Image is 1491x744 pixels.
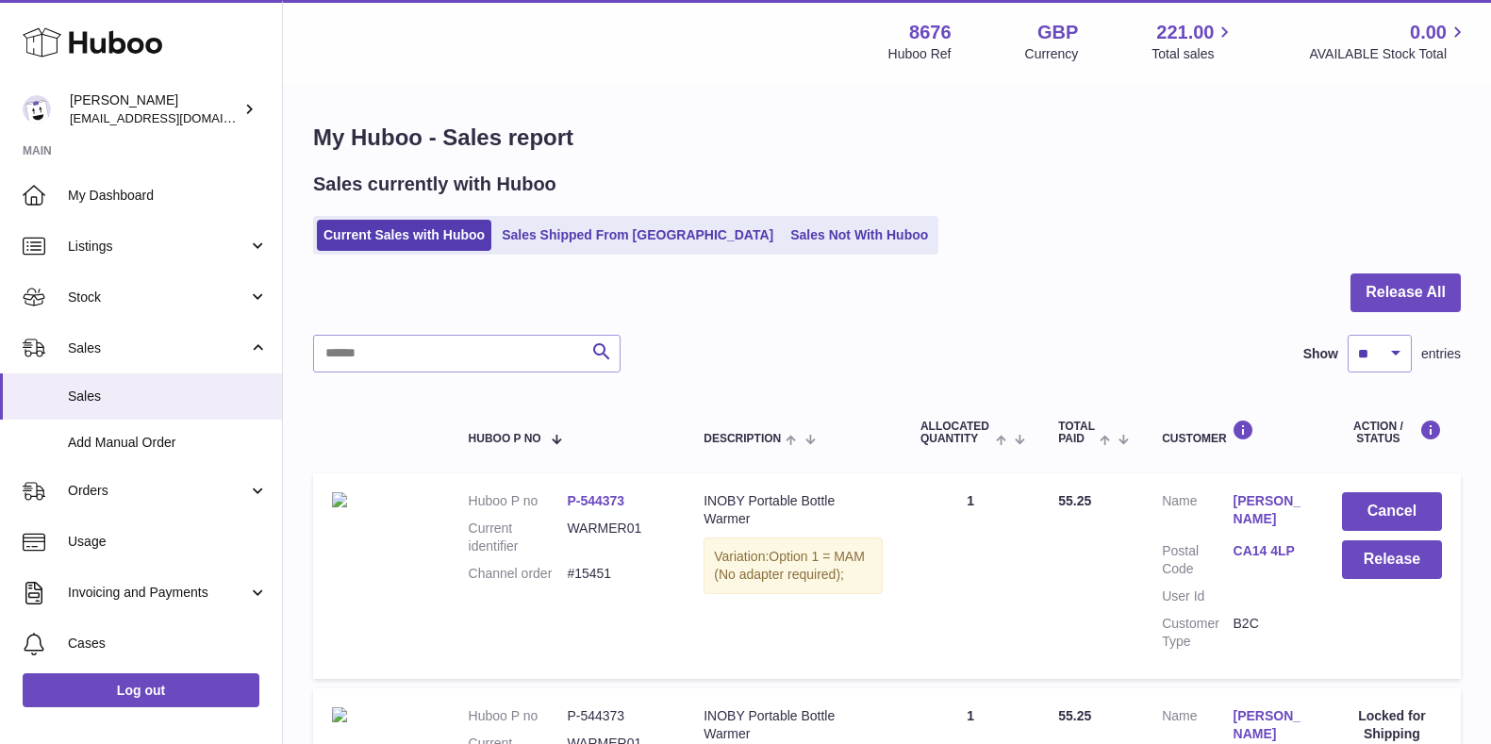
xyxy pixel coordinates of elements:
[469,492,568,510] dt: Huboo P no
[68,533,268,551] span: Usage
[1342,540,1442,579] button: Release
[1058,421,1095,445] span: Total paid
[1342,420,1442,445] div: Action / Status
[1234,615,1304,651] dd: B2C
[23,95,51,124] img: hello@inoby.co.uk
[68,584,248,602] span: Invoicing and Payments
[704,433,781,445] span: Description
[1151,20,1235,63] a: 221.00 Total sales
[567,707,666,725] dd: P-544373
[784,220,935,251] a: Sales Not With Huboo
[1309,20,1468,63] a: 0.00 AVAILABLE Stock Total
[23,673,259,707] a: Log out
[495,220,780,251] a: Sales Shipped From [GEOGRAPHIC_DATA]
[1234,707,1304,743] a: [PERSON_NAME]
[68,289,248,306] span: Stock
[888,45,952,63] div: Huboo Ref
[68,434,268,452] span: Add Manual Order
[469,565,568,583] dt: Channel order
[68,388,268,405] span: Sales
[714,549,865,582] span: Option 1 = MAM (No adapter required);
[909,20,952,45] strong: 8676
[1350,273,1461,312] button: Release All
[1151,45,1235,63] span: Total sales
[1156,20,1214,45] span: 221.00
[1303,345,1338,363] label: Show
[567,565,666,583] dd: #15451
[70,110,277,125] span: [EMAIL_ADDRESS][DOMAIN_NAME]
[332,707,347,722] img: 4094CF80-6F6B-4296-B91C-0FA8D6045C65.jpg
[1162,492,1233,533] dt: Name
[469,433,541,445] span: Huboo P no
[332,492,347,507] img: 4094CF80-6F6B-4296-B91C-0FA8D6045C65.jpg
[1162,542,1233,578] dt: Postal Code
[1025,45,1079,63] div: Currency
[70,91,240,127] div: [PERSON_NAME]
[313,172,556,197] h2: Sales currently with Huboo
[1421,345,1461,363] span: entries
[567,493,624,508] a: P-544373
[68,187,268,205] span: My Dashboard
[704,492,883,528] div: INOBY Portable Bottle Warmer
[1309,45,1468,63] span: AVAILABLE Stock Total
[313,123,1461,153] h1: My Huboo - Sales report
[920,421,991,445] span: ALLOCATED Quantity
[1234,542,1304,560] a: CA14 4LP
[1342,707,1442,743] div: Locked for Shipping
[1162,420,1304,445] div: Customer
[1410,20,1447,45] span: 0.00
[68,339,248,357] span: Sales
[902,473,1039,678] td: 1
[704,707,883,743] div: INOBY Portable Bottle Warmer
[1234,492,1304,528] a: [PERSON_NAME]
[68,482,248,500] span: Orders
[68,238,248,256] span: Listings
[1342,492,1442,531] button: Cancel
[1058,708,1091,723] span: 55.25
[1058,493,1091,508] span: 55.25
[704,537,883,594] div: Variation:
[317,220,491,251] a: Current Sales with Huboo
[68,635,268,653] span: Cases
[567,520,666,555] dd: WARMER01
[469,520,568,555] dt: Current identifier
[1037,20,1078,45] strong: GBP
[1162,587,1233,605] dt: User Id
[1162,615,1233,651] dt: Customer Type
[469,707,568,725] dt: Huboo P no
